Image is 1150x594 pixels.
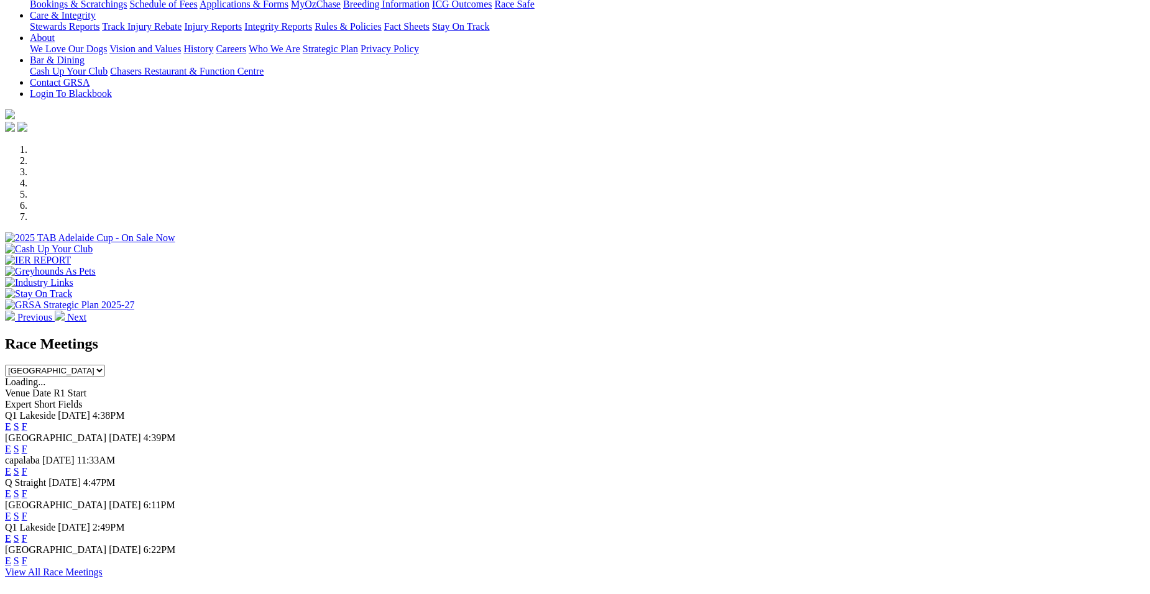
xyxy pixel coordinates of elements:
a: S [14,533,19,544]
span: [GEOGRAPHIC_DATA] [5,432,106,443]
img: GRSA Strategic Plan 2025-27 [5,299,134,311]
h2: Race Meetings [5,336,1145,352]
div: Bar & Dining [30,66,1145,77]
a: F [22,488,27,499]
a: Who We Are [249,43,300,54]
img: chevron-right-pager-white.svg [55,311,65,321]
span: Date [32,388,51,398]
span: Q Straight [5,477,46,488]
span: Previous [17,312,52,322]
span: 6:11PM [144,500,175,510]
a: History [183,43,213,54]
a: S [14,488,19,499]
a: F [22,555,27,566]
span: [DATE] [48,477,81,488]
span: Q1 Lakeside [5,410,55,421]
div: Care & Integrity [30,21,1145,32]
span: 4:47PM [83,477,116,488]
a: Next [55,312,86,322]
img: twitter.svg [17,122,27,132]
a: Strategic Plan [303,43,358,54]
span: Venue [5,388,30,398]
a: Integrity Reports [244,21,312,32]
a: Fact Sheets [384,21,430,32]
a: E [5,421,11,432]
a: E [5,466,11,477]
div: About [30,43,1145,55]
img: IER REPORT [5,255,71,266]
span: [GEOGRAPHIC_DATA] [5,500,106,510]
a: Rules & Policies [315,21,382,32]
img: Stay On Track [5,288,72,299]
span: Q1 Lakeside [5,522,55,532]
span: Fields [58,399,82,409]
a: Previous [5,312,55,322]
a: E [5,444,11,454]
img: facebook.svg [5,122,15,132]
span: capalaba [5,455,40,465]
a: E [5,555,11,566]
span: 2:49PM [93,522,125,532]
a: Care & Integrity [30,10,96,21]
img: logo-grsa-white.png [5,109,15,119]
a: S [14,466,19,477]
a: F [22,533,27,544]
span: [DATE] [109,544,141,555]
span: [DATE] [42,455,75,465]
a: S [14,421,19,432]
a: S [14,555,19,566]
a: Track Injury Rebate [102,21,182,32]
img: Greyhounds As Pets [5,266,96,277]
span: 6:22PM [144,544,176,555]
a: Bar & Dining [30,55,85,65]
img: Cash Up Your Club [5,244,93,255]
span: [DATE] [58,410,90,421]
span: [DATE] [109,432,141,443]
a: F [22,444,27,454]
img: chevron-left-pager-white.svg [5,311,15,321]
a: E [5,511,11,521]
a: E [5,488,11,499]
span: R1 Start [53,388,86,398]
a: S [14,444,19,454]
a: Contact GRSA [30,77,90,88]
a: S [14,511,19,521]
a: Careers [216,43,246,54]
span: 11:33AM [77,455,116,465]
a: E [5,533,11,544]
a: F [22,466,27,477]
span: 4:39PM [144,432,176,443]
a: View All Race Meetings [5,567,103,577]
span: [GEOGRAPHIC_DATA] [5,544,106,555]
a: F [22,421,27,432]
a: Stay On Track [432,21,489,32]
span: 4:38PM [93,410,125,421]
a: Stewards Reports [30,21,99,32]
a: We Love Our Dogs [30,43,107,54]
span: Expert [5,399,32,409]
span: [DATE] [109,500,141,510]
a: F [22,511,27,521]
a: Injury Reports [184,21,242,32]
a: Cash Up Your Club [30,66,108,76]
a: Privacy Policy [361,43,419,54]
a: Login To Blackbook [30,88,112,99]
span: [DATE] [58,522,90,532]
span: Loading... [5,377,45,387]
span: Short [34,399,56,409]
img: 2025 TAB Adelaide Cup - On Sale Now [5,232,175,244]
a: Vision and Values [109,43,181,54]
a: Chasers Restaurant & Function Centre [110,66,264,76]
img: Industry Links [5,277,73,288]
a: About [30,32,55,43]
span: Next [67,312,86,322]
